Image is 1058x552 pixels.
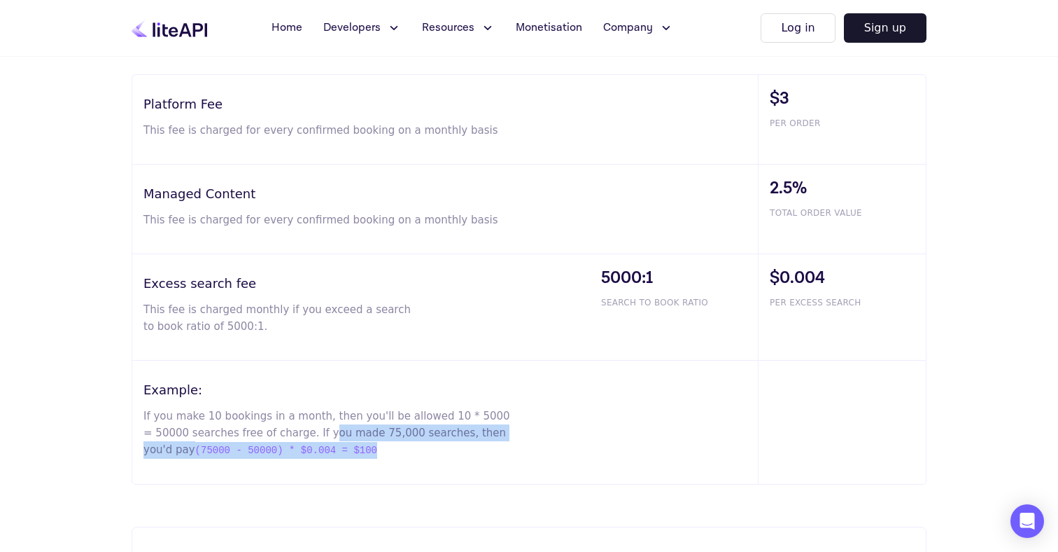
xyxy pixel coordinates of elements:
a: Monetisation [507,14,591,42]
p: If you make 10 bookings in a month, then you'll be allowed 10 * 5000 = 50000 searches free of cha... [143,408,512,459]
h3: Example: [143,380,758,399]
span: PER ORDER [770,117,926,130]
p: This fee is charged for every confirmed booking on a monthly basis [143,122,512,139]
p: This fee is charged for every confirmed booking on a monthly basis [143,212,512,228]
button: Log in [761,13,835,43]
span: 2.5% [770,176,926,201]
span: Home [271,20,302,36]
button: Sign up [844,13,926,43]
span: SEARCH TO BOOK RATIO [601,296,758,309]
span: 5000:1 [601,265,758,291]
button: Developers [315,14,409,42]
span: Monetisation [516,20,582,36]
span: PER EXCESS SEARCH [770,296,926,309]
span: $0.004 [770,265,926,291]
a: Home [263,14,311,42]
span: Resources [422,20,474,36]
h3: Excess search fee [143,274,590,293]
h3: Platform Fee [143,95,758,113]
h3: Managed Content [143,184,758,203]
span: $3 [770,86,926,111]
span: (75000 - 50000) * $0.004 = $100 [195,442,377,459]
p: This fee is charged monthly if you exceed a search to book ratio of 5000:1. [143,301,411,335]
button: Company [595,14,682,42]
span: Developers [323,20,381,36]
button: Resources [414,14,503,42]
span: TOTAL ORDER VALUE [770,207,926,219]
span: Company [603,20,653,36]
div: Open Intercom Messenger [1010,504,1044,538]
